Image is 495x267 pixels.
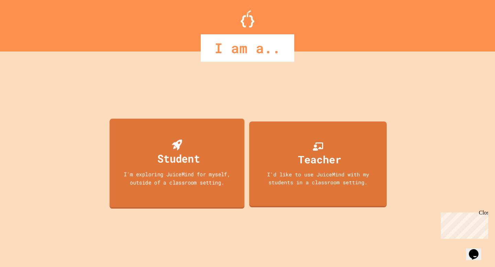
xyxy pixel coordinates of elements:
[241,10,254,27] img: Logo.svg
[116,170,238,186] div: I'm exploring JuiceMind for myself, outside of a classroom setting.
[438,210,488,239] iframe: chat widget
[157,150,200,166] div: Student
[201,34,294,62] div: I am a..
[298,152,341,167] div: Teacher
[256,171,380,186] div: I'd like to use JuiceMind with my students in a classroom setting.
[3,3,47,44] div: Chat with us now!Close
[466,240,488,260] iframe: chat widget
